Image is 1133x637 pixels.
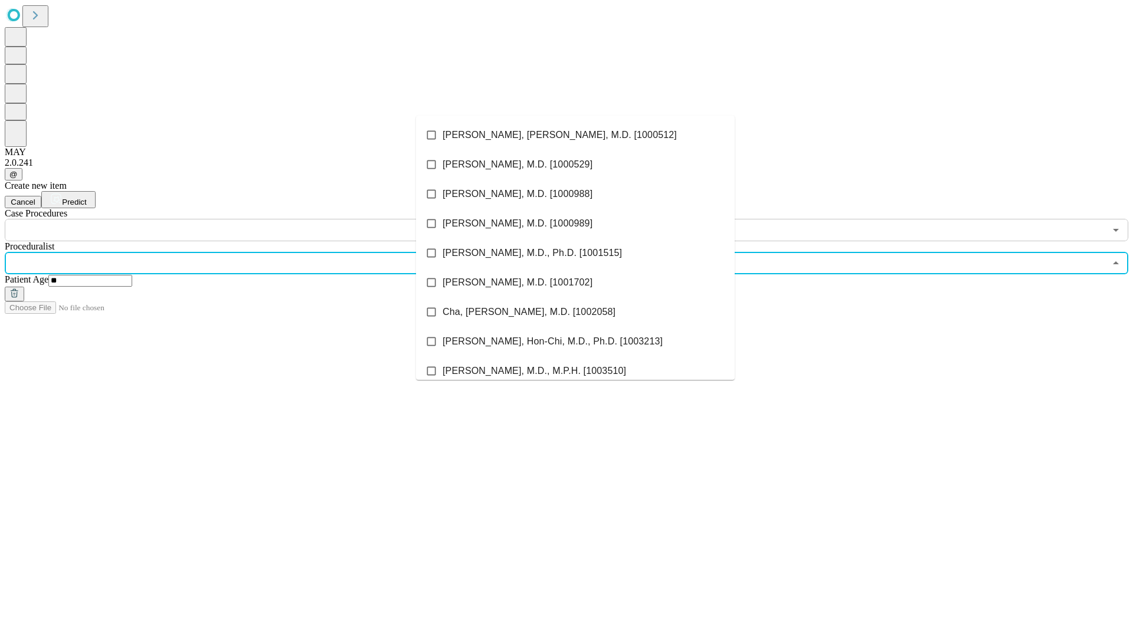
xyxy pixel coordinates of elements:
[9,170,18,179] span: @
[5,241,54,251] span: Proceduralist
[443,334,663,349] span: [PERSON_NAME], Hon-Chi, M.D., Ph.D. [1003213]
[5,168,22,180] button: @
[5,157,1128,168] div: 2.0.241
[443,157,592,172] span: [PERSON_NAME], M.D. [1000529]
[443,187,592,201] span: [PERSON_NAME], M.D. [1000988]
[41,191,96,208] button: Predict
[5,274,48,284] span: Patient Age
[1108,255,1124,271] button: Close
[5,147,1128,157] div: MAY
[443,305,615,319] span: Cha, [PERSON_NAME], M.D. [1002058]
[443,246,622,260] span: [PERSON_NAME], M.D., Ph.D. [1001515]
[5,180,67,191] span: Create new item
[443,364,626,378] span: [PERSON_NAME], M.D., M.P.H. [1003510]
[11,198,35,206] span: Cancel
[443,275,592,290] span: [PERSON_NAME], M.D. [1001702]
[443,128,677,142] span: [PERSON_NAME], [PERSON_NAME], M.D. [1000512]
[62,198,86,206] span: Predict
[1108,222,1124,238] button: Open
[443,216,592,231] span: [PERSON_NAME], M.D. [1000989]
[5,196,41,208] button: Cancel
[5,208,67,218] span: Scheduled Procedure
